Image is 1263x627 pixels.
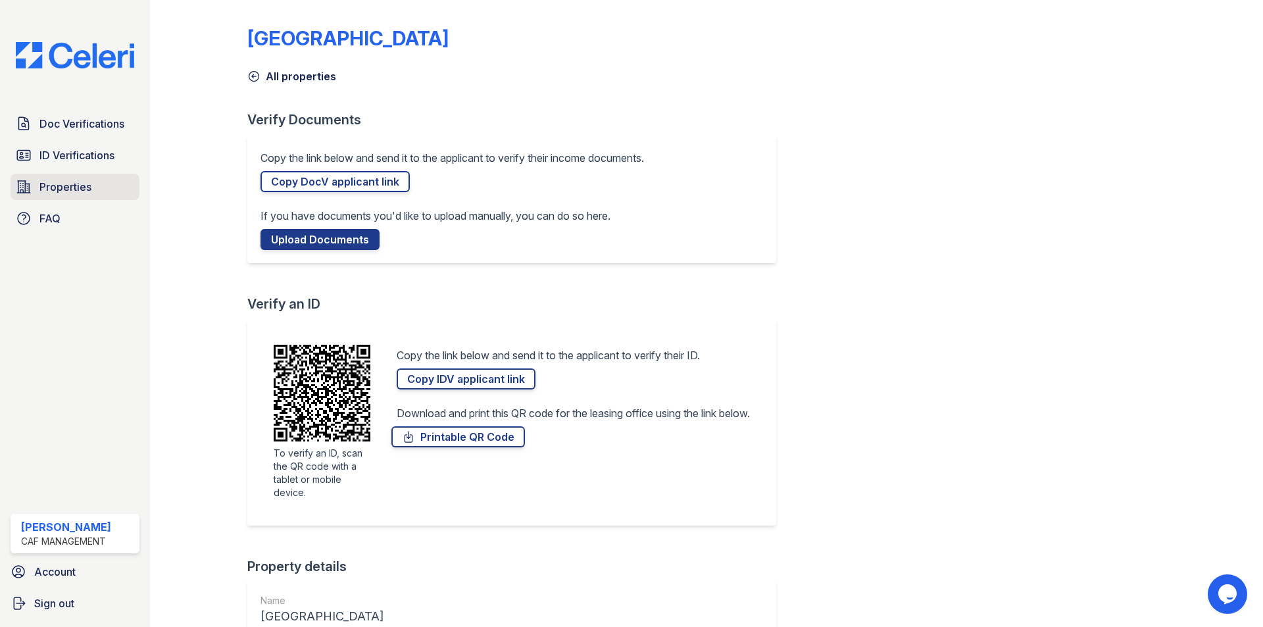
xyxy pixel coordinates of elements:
[397,405,750,421] p: Download and print this QR code for the leasing office using the link below.
[260,208,610,224] p: If you have documents you'd like to upload manually, you can do so here.
[39,147,114,163] span: ID Verifications
[260,229,380,250] a: Upload Documents
[21,519,111,535] div: [PERSON_NAME]
[1208,574,1250,614] iframe: chat widget
[11,111,139,137] a: Doc Verifications
[5,559,145,585] a: Account
[11,142,139,168] a: ID Verifications
[274,447,370,499] div: To verify an ID, scan the QR code with a tablet or mobile device.
[260,150,644,166] p: Copy the link below and send it to the applicant to verify their income documents.
[5,42,145,68] img: CE_Logo_Blue-a8612792a0a2168367f1c8372b55b34899dd931a85d93a1a3d3e32e68fde9ad4.png
[11,205,139,232] a: FAQ
[11,174,139,200] a: Properties
[247,557,787,576] div: Property details
[5,590,145,616] a: Sign out
[39,211,61,226] span: FAQ
[260,594,384,607] div: Name
[391,426,525,447] a: Printable QR Code
[247,68,336,84] a: All properties
[39,116,124,132] span: Doc Verifications
[260,607,384,626] div: [GEOGRAPHIC_DATA]
[397,368,535,389] a: Copy IDV applicant link
[39,179,91,195] span: Properties
[260,171,410,192] a: Copy DocV applicant link
[247,26,449,50] div: [GEOGRAPHIC_DATA]
[247,295,787,313] div: Verify an ID
[34,595,74,611] span: Sign out
[34,564,76,580] span: Account
[247,111,787,129] div: Verify Documents
[397,347,700,363] p: Copy the link below and send it to the applicant to verify their ID.
[21,535,111,548] div: CAF Management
